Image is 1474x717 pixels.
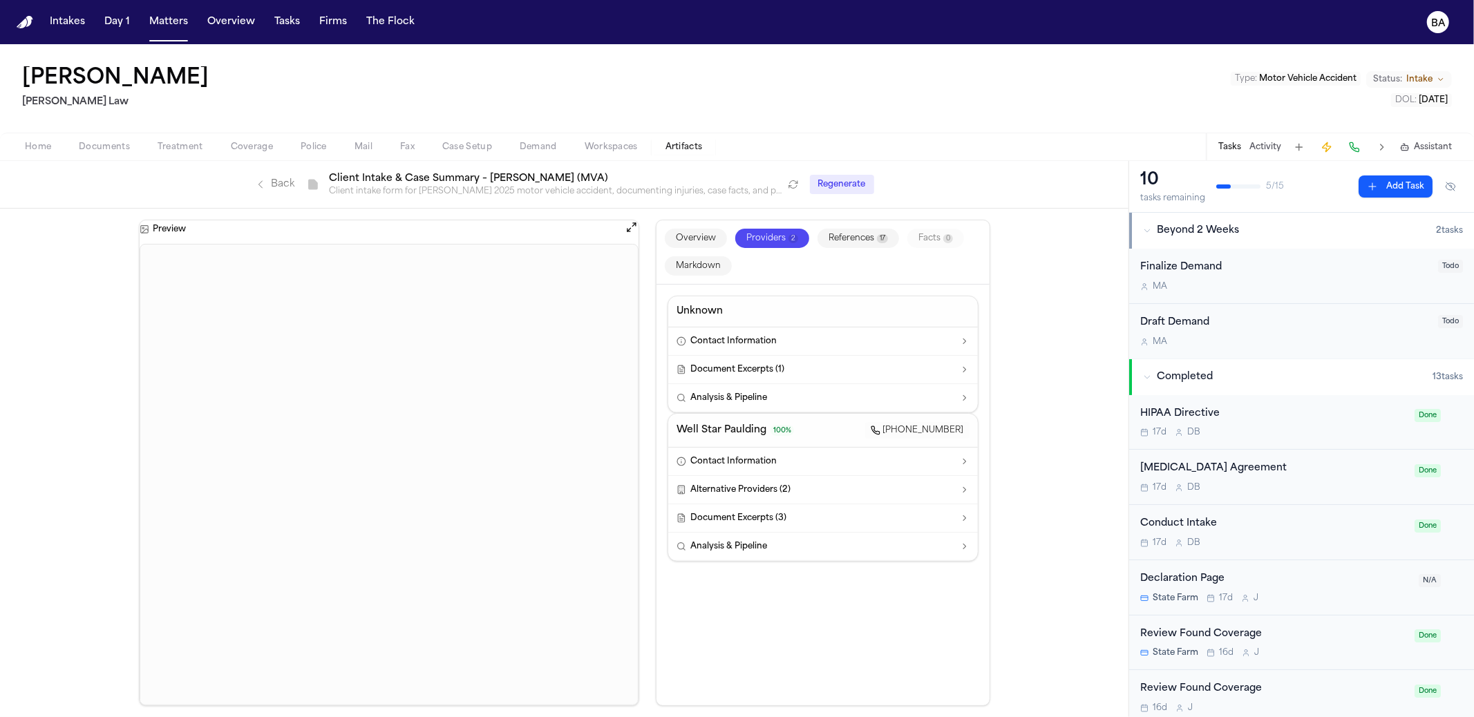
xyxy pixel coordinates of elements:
[1153,593,1198,604] span: State Farm
[1438,260,1463,273] span: Todo
[231,142,273,153] span: Coverage
[1188,702,1193,714] span: J
[153,224,187,235] h3: Preview
[1153,537,1166,548] span: 17d
[44,10,91,35] button: Intakes
[1187,482,1200,493] span: D B
[690,513,786,524] span: Document Excerpts ( 3 )
[1129,249,1474,304] div: Open task: Finalize Demand
[520,142,557,153] span: Demand
[1391,93,1452,107] button: Edit DOL: 2025-07-21
[1249,142,1281,153] button: Activity
[1153,427,1166,438] span: 17d
[1419,574,1441,587] span: N/A
[810,175,874,194] button: Regenerate
[668,384,977,412] button: Analysis & Pipeline
[665,142,703,153] span: Artifacts
[1140,461,1406,477] div: [MEDICAL_DATA] Agreement
[1140,681,1406,697] div: Review Found Coverage
[1254,647,1259,658] span: J
[1140,516,1406,532] div: Conduct Intake
[314,10,352,35] a: Firms
[1187,537,1200,548] span: D B
[1153,336,1167,347] span: M A
[668,533,977,561] button: Analysis & Pipeline
[1153,647,1198,658] span: State Farm
[1317,137,1336,157] button: Create Immediate Task
[1366,71,1452,88] button: Change status from Intake
[1219,593,1233,604] span: 17d
[690,484,791,495] span: Alternative Providers ( 2 )
[1129,560,1474,615] div: Open task: Declaration Page
[1129,450,1474,505] div: Open task: Retainer Agreement
[1433,372,1463,383] span: 13 task s
[79,142,130,153] span: Documents
[1266,181,1284,192] span: 5 / 15
[1187,427,1200,438] span: D B
[1373,74,1402,85] span: Status:
[771,425,794,436] span: 100 %
[1414,142,1452,153] span: Assistant
[665,229,727,248] button: Overview
[877,234,888,243] span: 17
[690,336,777,347] span: Contact Information
[1438,175,1463,198] button: Hide completed tasks (⌘⇧H)
[269,10,305,35] a: Tasks
[818,229,899,248] button: References17
[442,142,492,153] span: Case Setup
[1129,395,1474,450] div: Open task: HIPAA Directive
[668,327,977,356] button: Contact Information
[1259,75,1357,83] span: Motor Vehicle Accident
[140,245,639,705] iframe: J. Mckiney - Intake Form - 8.4.25
[782,176,804,193] button: Refresh
[25,142,51,153] span: Home
[1438,315,1463,328] span: Todo
[668,356,977,384] button: Document Excerpts (1)
[668,504,977,533] button: Document Excerpts (3)
[22,94,214,111] h2: [PERSON_NAME] Law
[665,256,732,276] button: Markdown
[1415,519,1441,533] span: Done
[735,229,809,248] button: Providers2
[943,234,953,243] span: 0
[865,422,970,439] a: [PHONE_NUMBER]
[668,476,977,504] button: Alternative Providers (2)
[1415,409,1441,422] span: Done
[144,10,193,35] button: Matters
[355,142,372,153] span: Mail
[1153,702,1167,714] span: 16d
[17,16,33,29] img: Finch Logo
[1140,193,1205,204] div: tasks remaining
[1140,169,1205,191] div: 10
[907,229,964,248] button: Facts0
[1415,629,1441,642] span: Done
[1436,225,1463,236] span: 2 task s
[690,541,767,552] span: Analysis & Pipeline
[1153,482,1166,493] span: 17d
[1235,75,1257,83] span: Type :
[690,392,767,403] span: Analysis & Pipeline
[1219,647,1234,658] span: 16d
[1415,464,1441,477] span: Done
[1395,96,1417,104] span: DOL :
[400,142,415,153] span: Fax
[1140,406,1406,422] div: HIPAA Directive
[22,66,209,91] button: Edit matter name
[1254,593,1258,604] span: J
[1140,571,1410,587] div: Declaration Page
[677,423,766,437] h3: Well Star Paulding
[1415,685,1441,698] span: Done
[788,234,798,243] span: 2
[1129,615,1474,671] div: Open task: Review Found Coverage
[1359,175,1433,198] button: Add Task
[22,66,209,91] h1: [PERSON_NAME]
[1129,505,1474,560] div: Open task: Conduct Intake
[361,10,420,35] button: The Flock
[1345,137,1364,157] button: Make a Call
[1218,142,1241,153] button: Tasks
[202,10,261,35] button: Overview
[690,364,784,375] span: Document Excerpts ( 1 )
